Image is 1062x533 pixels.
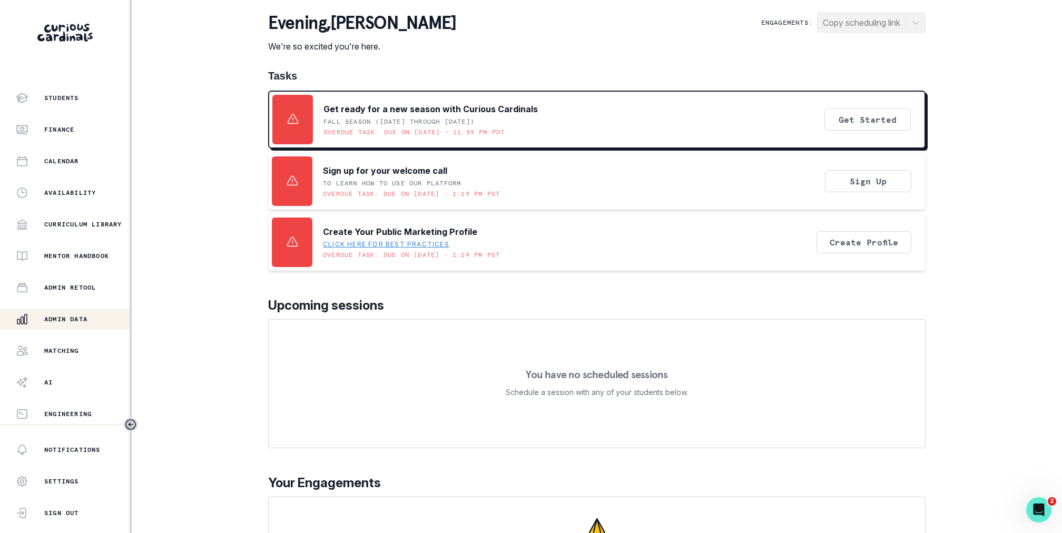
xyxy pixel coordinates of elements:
h1: Tasks [268,70,926,82]
p: Admin Data [44,315,87,323]
p: Sign up for your welcome call [323,164,447,177]
p: Overdue task: Due on [DATE] • 1:19 PM PST [323,190,500,198]
p: Mentor Handbook [44,252,109,260]
p: Engagements: [761,18,813,27]
p: Overdue task: Due on [DATE] • 1:19 PM PST [323,251,500,259]
button: Create Profile [817,231,911,253]
p: Your Engagements [268,473,926,492]
p: Settings [44,477,79,486]
p: Matching [44,347,79,355]
p: Overdue task: Due on [DATE] • 11:59 PM PDT [323,128,505,136]
p: Notifications [44,446,101,454]
p: Schedule a session with any of your students below. [506,386,688,399]
p: We're so excited you're here. [268,40,456,53]
p: Sign Out [44,509,79,517]
p: Students [44,94,79,102]
img: Curious Cardinals Logo [37,24,93,42]
p: Engineering [44,410,92,418]
p: Calendar [44,157,79,165]
p: AI [44,378,53,387]
p: evening , [PERSON_NAME] [268,13,456,34]
p: Availability [44,189,96,197]
button: Get Started [824,108,911,131]
p: Create Your Public Marketing Profile [323,225,477,238]
p: Finance [44,125,74,134]
p: Upcoming sessions [268,296,926,315]
p: You have no scheduled sessions [526,369,667,380]
p: Get ready for a new season with Curious Cardinals [323,103,538,115]
p: To learn how to use our platform [323,179,461,187]
p: Admin Retool [44,283,96,292]
span: 2 [1048,497,1056,506]
button: Sign Up [825,170,911,192]
p: Fall Season ([DATE] through [DATE]) [323,117,475,126]
a: Click here for best practices [323,240,449,249]
button: Toggle sidebar [124,418,137,431]
p: Curriculum Library [44,220,122,229]
iframe: Intercom live chat [1026,497,1051,522]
